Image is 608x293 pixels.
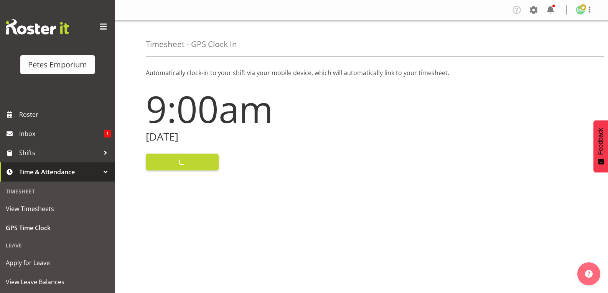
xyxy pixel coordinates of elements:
span: Shifts [19,147,100,159]
img: david-mcauley697.jpg [576,5,585,15]
div: Timesheet [2,183,113,199]
p: Automatically clock-in to your shift via your mobile device, which will automatically link to you... [146,68,577,77]
span: Apply for Leave [6,257,109,268]
button: Feedback - Show survey [593,120,608,172]
span: View Leave Balances [6,276,109,288]
span: View Timesheets [6,203,109,214]
span: Feedback [597,128,604,155]
div: Leave [2,237,113,253]
a: Apply for Leave [2,253,113,272]
h4: Timesheet - GPS Clock In [146,40,237,49]
span: Inbox [19,128,104,139]
span: Roster [19,109,111,120]
span: 1 [104,130,111,137]
span: GPS Time Clock [6,222,109,234]
a: View Timesheets [2,199,113,218]
div: Petes Emporium [28,59,87,70]
a: View Leave Balances [2,272,113,291]
a: GPS Time Clock [2,218,113,237]
img: Rosterit website logo [6,19,69,34]
h1: 9:00am [146,88,357,129]
img: help-xxl-2.png [585,270,593,278]
h2: [DATE] [146,131,357,143]
span: Time & Attendance [19,166,100,178]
